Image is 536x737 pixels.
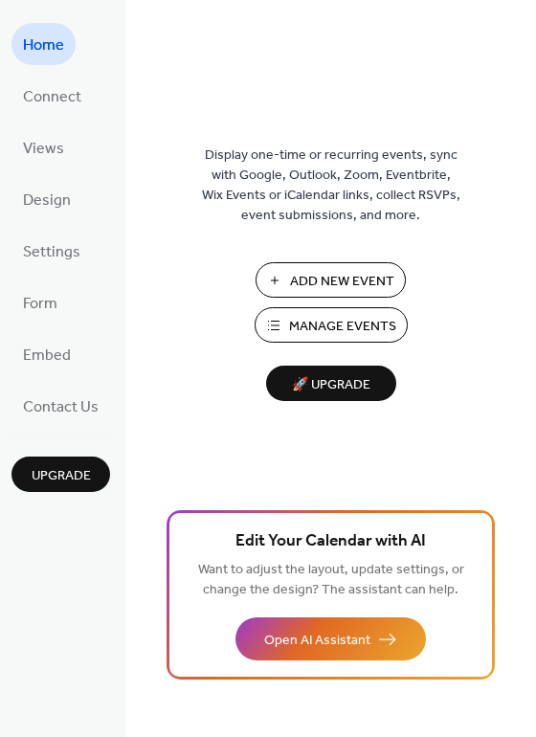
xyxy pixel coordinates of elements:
a: Design [11,178,82,220]
a: Settings [11,230,92,272]
span: Edit Your Calendar with AI [235,528,426,555]
a: Form [11,281,69,324]
button: Upgrade [11,457,110,492]
button: 🚀 Upgrade [266,366,396,401]
a: Views [11,126,76,168]
a: Connect [11,75,93,117]
span: Open AI Assistant [264,631,370,651]
span: 🚀 Upgrade [278,372,385,398]
button: Manage Events [255,307,408,343]
button: Add New Event [256,262,406,298]
a: Contact Us [11,385,110,427]
span: Design [23,186,71,216]
a: Home [11,23,76,65]
span: Settings [23,237,80,268]
span: Connect [23,82,81,113]
span: Manage Events [289,317,396,337]
span: Add New Event [290,272,394,292]
span: Views [23,134,64,165]
span: Want to adjust the layout, update settings, or change the design? The assistant can help. [198,557,464,603]
span: Home [23,31,64,61]
span: Embed [23,341,71,371]
a: Embed [11,333,82,375]
span: Upgrade [32,466,91,486]
span: Form [23,289,57,320]
span: Contact Us [23,392,99,423]
span: Display one-time or recurring events, sync with Google, Outlook, Zoom, Eventbrite, Wix Events or ... [202,145,460,226]
button: Open AI Assistant [235,617,426,660]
